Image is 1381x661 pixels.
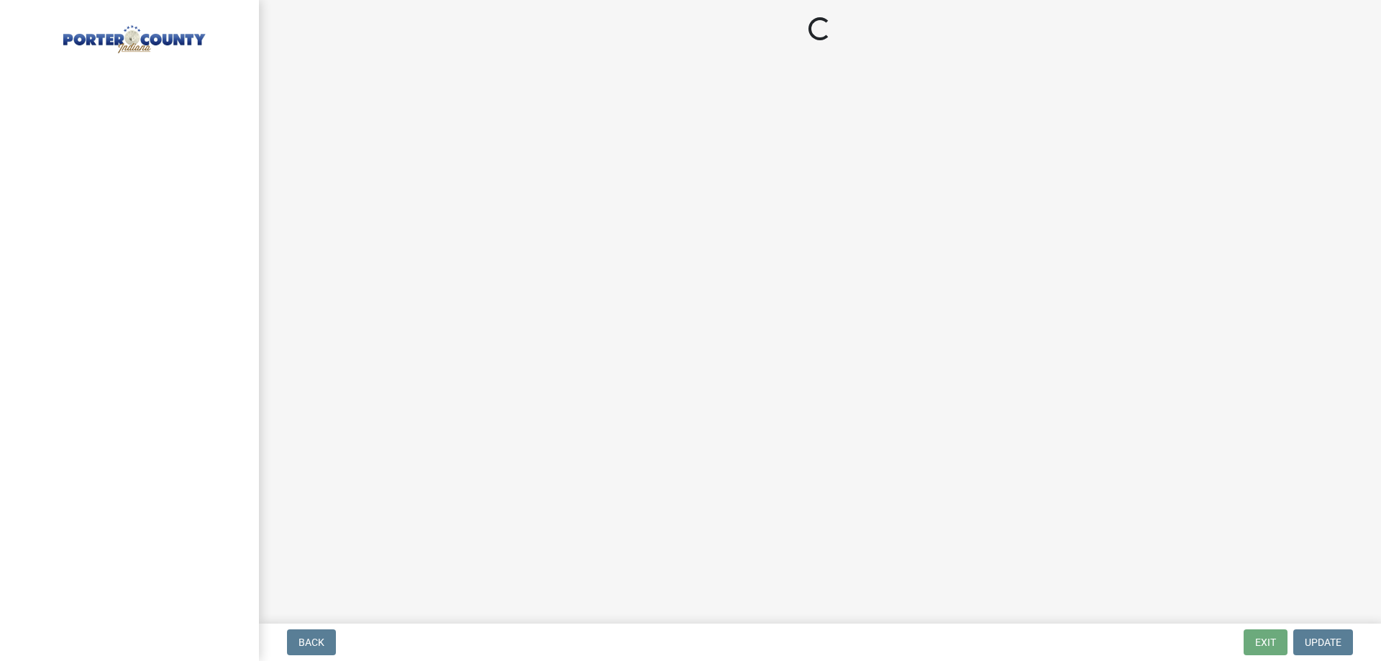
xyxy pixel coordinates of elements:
span: Back [298,637,324,648]
button: Back [287,629,336,655]
img: Porter County, Indiana [29,15,236,55]
button: Update [1293,629,1353,655]
span: Update [1305,637,1341,648]
button: Exit [1244,629,1287,655]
